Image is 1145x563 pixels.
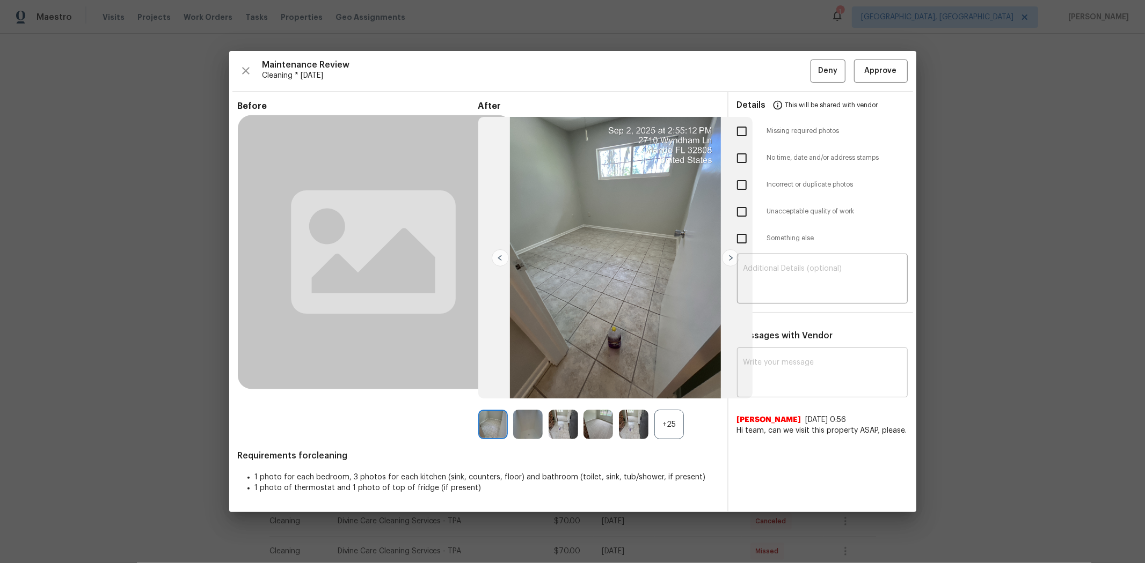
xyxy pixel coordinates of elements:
[854,60,908,83] button: Approve
[728,198,916,225] div: Unacceptable quality of work
[255,472,719,483] li: 1 photo for each bedroom, 3 photos for each kitchen (sink, counters, floor) and bathroom (toilet,...
[818,64,837,78] span: Deny
[728,172,916,198] div: Incorrect or duplicate photos
[737,414,801,425] span: [PERSON_NAME]
[238,101,478,112] span: Before
[262,70,811,81] span: Cleaning * [DATE]
[238,450,719,461] span: Requirements for cleaning
[767,207,908,216] span: Unacceptable quality of work
[785,92,878,118] span: This will be shared with vendor
[492,249,509,266] img: left-chevron-button-url
[767,153,908,162] span: No time, date and/or address stamps
[262,60,811,70] span: Maintenance Review
[737,425,908,436] span: Hi team, can we visit this property ASAP, please.
[728,118,916,145] div: Missing required photos
[767,180,908,189] span: Incorrect or duplicate photos
[255,483,719,493] li: 1 photo of thermostat and 1 photo of top of fridge (if present)
[728,145,916,172] div: No time, date and/or address stamps
[811,60,845,83] button: Deny
[806,416,847,424] span: [DATE] 0:56
[737,92,766,118] span: Details
[728,225,916,252] div: Something else
[478,101,719,112] span: After
[654,410,684,439] div: +25
[767,234,908,243] span: Something else
[767,127,908,136] span: Missing required photos
[737,331,833,340] span: Messages with Vendor
[722,249,739,266] img: right-chevron-button-url
[865,64,897,78] span: Approve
